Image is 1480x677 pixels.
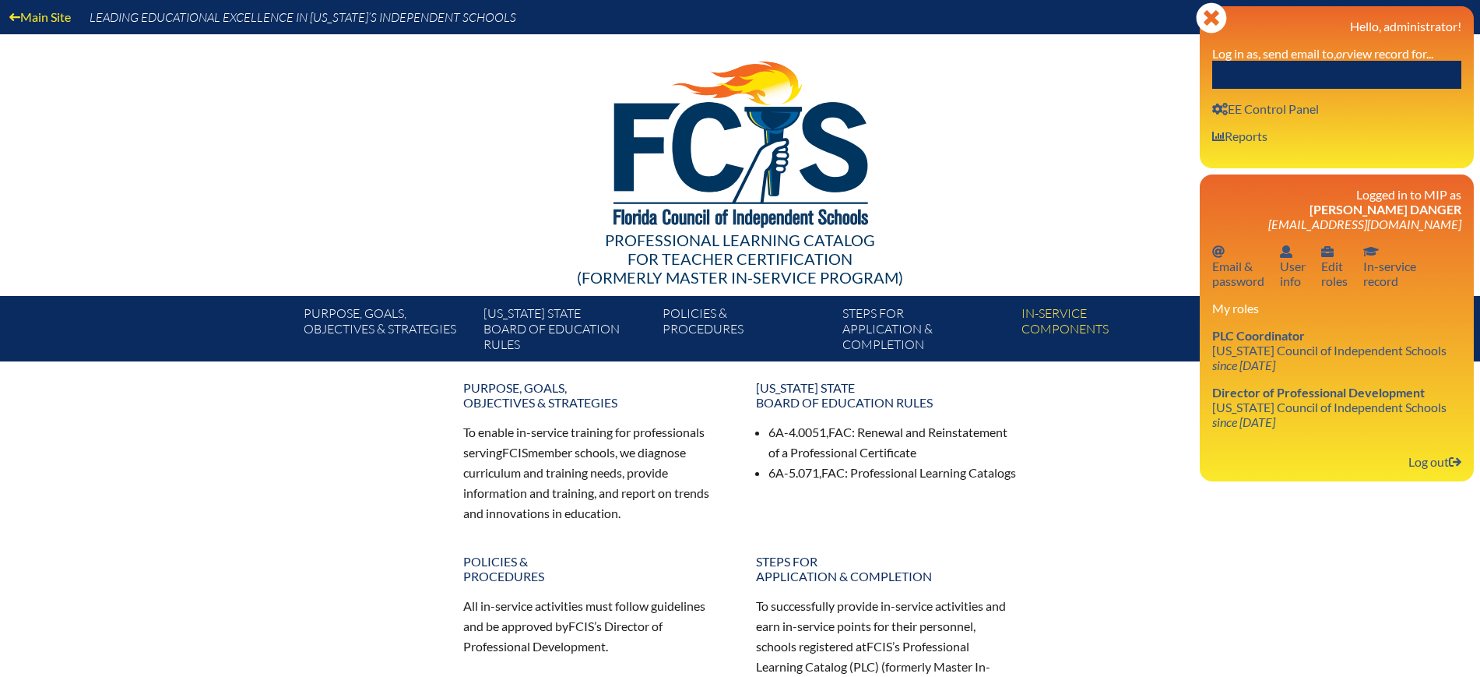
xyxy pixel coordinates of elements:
[853,659,875,674] span: PLC
[1206,382,1453,432] a: Director of Professional Development [US_STATE] Council of Independent Schools since [DATE]
[1212,46,1433,61] label: Log in as, send email to, view record for...
[568,619,594,633] span: FCIS
[1449,456,1461,468] svg: Log out
[836,302,1015,361] a: Steps forapplication & completion
[1321,245,1334,258] svg: User info
[768,463,1018,483] li: 6A-5.071, : Professional Learning Catalogs
[828,425,852,439] span: FAC
[1212,385,1425,400] span: Director of Professional Development
[1206,325,1453,376] a: PLC Coordinator [US_STATE] Council of Independent Schools since [DATE]
[1280,245,1292,258] svg: User info
[477,302,656,361] a: [US_STATE] StateBoard of Education rules
[292,231,1189,287] div: Professional Learning Catalog (formerly Master In-service Program)
[463,596,725,657] p: All in-service activities must follow guidelines and be approved by ’s Director of Professional D...
[1310,202,1461,217] span: [PERSON_NAME] Danger
[1357,241,1422,291] a: In-service recordIn-servicerecord
[1212,358,1275,372] i: since [DATE]
[821,465,845,480] span: FAC
[1212,301,1461,316] h3: My roles
[1196,2,1227,33] svg: Close
[1206,241,1271,291] a: Email passwordEmail &password
[1212,245,1225,258] svg: Email password
[1315,241,1354,291] a: User infoEditroles
[628,249,852,268] span: for Teacher Certification
[1212,414,1275,429] i: since [DATE]
[768,422,1018,463] li: 6A-4.0051, : Renewal and Reinstatement of a Professional Certificate
[454,548,734,590] a: Policies &Procedures
[1212,103,1228,115] svg: User info
[1402,451,1468,472] a: Log outLog out
[656,302,835,361] a: Policies &Procedures
[1206,125,1274,146] a: User infoReports
[3,6,77,27] a: Main Site
[1015,302,1194,361] a: In-servicecomponents
[1212,328,1305,343] span: PLC Coordinator
[1206,98,1325,119] a: User infoEE Control Panel
[579,34,901,247] img: FCISlogo221.eps
[297,302,476,361] a: Purpose, goals,objectives & strategies
[747,374,1027,416] a: [US_STATE] StateBoard of Education rules
[502,445,528,460] span: FCIS
[1336,46,1347,61] i: or
[1363,245,1379,258] svg: In-service record
[1212,187,1461,231] h3: Logged in to MIP as
[1274,241,1312,291] a: User infoUserinfo
[867,639,892,654] span: FCIS
[454,374,734,416] a: Purpose, goals,objectives & strategies
[1212,19,1461,33] h3: Hello, administrator!
[463,422,725,523] p: To enable in-service training for professionals serving member schools, we diagnose curriculum an...
[1268,217,1461,231] span: [EMAIL_ADDRESS][DOMAIN_NAME]
[747,548,1027,590] a: Steps forapplication & completion
[1212,130,1225,143] svg: User info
